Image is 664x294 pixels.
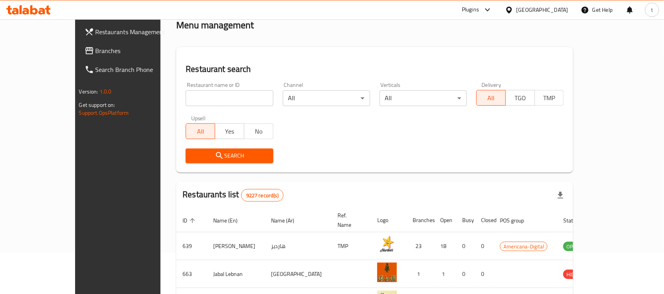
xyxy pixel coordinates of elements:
[434,232,456,260] td: 18
[480,92,503,104] span: All
[186,149,273,163] button: Search
[191,116,206,121] label: Upsell
[377,263,397,282] img: Jabal Lebnan
[505,90,535,106] button: TGO
[242,192,283,199] span: 9227 record(s)
[456,232,475,260] td: 0
[213,216,248,225] span: Name (En)
[96,46,180,55] span: Branches
[371,208,406,232] th: Logo
[183,189,284,202] h2: Restaurants list
[475,232,494,260] td: 0
[207,232,265,260] td: [PERSON_NAME]
[215,123,244,139] button: Yes
[338,211,362,230] span: Ref. Name
[79,86,98,97] span: Version:
[78,41,186,60] a: Branches
[283,90,370,106] div: All
[406,232,434,260] td: 23
[551,186,570,205] div: Export file
[241,189,284,202] div: Total records count
[538,92,561,104] span: TMP
[456,260,475,288] td: 0
[482,82,502,88] label: Delivery
[651,6,653,14] span: t
[96,27,180,37] span: Restaurants Management
[189,126,212,137] span: All
[434,260,456,288] td: 1
[456,208,475,232] th: Busy
[535,90,564,106] button: TMP
[476,90,506,106] button: All
[192,151,267,161] span: Search
[500,242,547,251] span: Americana-Digital
[377,235,397,254] img: Hardee's
[176,260,207,288] td: 663
[475,208,494,232] th: Closed
[247,126,270,137] span: No
[563,216,589,225] span: Status
[78,22,186,41] a: Restaurants Management
[100,86,112,97] span: 1.0.0
[183,216,197,225] span: ID
[176,19,254,31] h2: Menu management
[462,5,479,15] div: Plugins
[265,232,331,260] td: هارديز
[406,260,434,288] td: 1
[406,208,434,232] th: Branches
[563,242,583,251] span: OPEN
[186,63,564,75] h2: Restaurant search
[331,232,371,260] td: TMP
[186,123,215,139] button: All
[244,123,273,139] button: No
[500,216,534,225] span: POS group
[78,60,186,79] a: Search Branch Phone
[509,92,532,104] span: TGO
[176,232,207,260] td: 639
[218,126,241,137] span: Yes
[475,260,494,288] td: 0
[563,270,587,279] span: HIDDEN
[96,65,180,74] span: Search Branch Phone
[186,90,273,106] input: Search for restaurant name or ID..
[516,6,568,14] div: [GEOGRAPHIC_DATA]
[380,90,467,106] div: All
[271,216,304,225] span: Name (Ar)
[207,260,265,288] td: Jabal Lebnan
[265,260,331,288] td: [GEOGRAPHIC_DATA]
[434,208,456,232] th: Open
[79,100,115,110] span: Get support on:
[79,108,129,118] a: Support.OpsPlatform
